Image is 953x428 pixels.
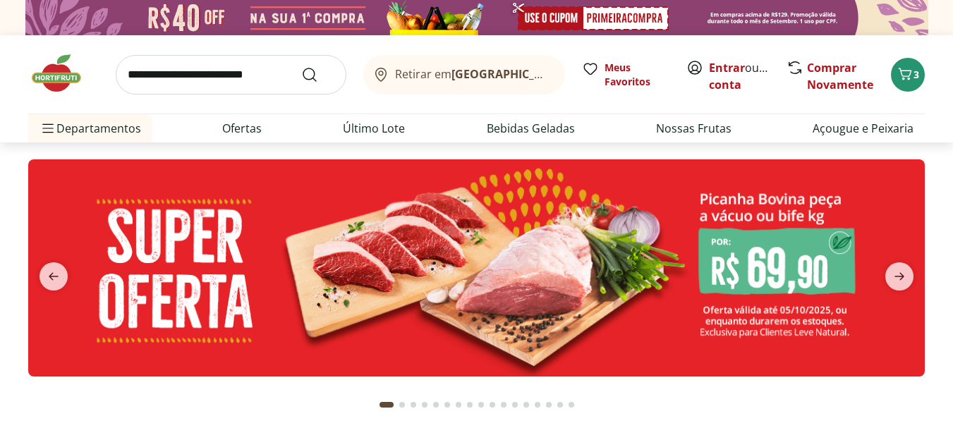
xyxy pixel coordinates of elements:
a: Comprar Novamente [807,60,873,92]
button: Go to page 8 from fs-carousel [464,388,475,422]
span: 3 [913,68,919,81]
button: Current page from fs-carousel [377,388,396,422]
button: Menu [40,111,56,145]
span: Departamentos [40,111,141,145]
button: Go to page 9 from fs-carousel [475,388,487,422]
button: Go to page 16 from fs-carousel [554,388,566,422]
button: Go to page 3 from fs-carousel [408,388,419,422]
a: Entrar [709,60,745,75]
button: Go to page 10 from fs-carousel [487,388,498,422]
a: Último Lote [343,120,405,137]
span: Retirar em [395,68,551,80]
button: Go to page 6 from fs-carousel [442,388,453,422]
a: Nossas Frutas [656,120,732,137]
button: Go to page 12 from fs-carousel [509,388,521,422]
button: Go to page 7 from fs-carousel [453,388,464,422]
button: Go to page 14 from fs-carousel [532,388,543,422]
span: Meus Favoritos [605,61,669,89]
img: Hortifruti [28,52,99,94]
a: Bebidas Geladas [487,120,575,137]
b: [GEOGRAPHIC_DATA]/[GEOGRAPHIC_DATA] [451,66,689,82]
img: super oferta [28,159,925,377]
a: Ofertas [222,120,262,137]
button: Go to page 13 from fs-carousel [521,388,532,422]
button: Carrinho [891,58,925,92]
button: Go to page 5 from fs-carousel [430,388,442,422]
button: Submit Search [301,66,335,83]
a: Açougue e Peixaria [813,120,913,137]
button: Go to page 11 from fs-carousel [498,388,509,422]
a: Meus Favoritos [582,61,669,89]
button: Retirar em[GEOGRAPHIC_DATA]/[GEOGRAPHIC_DATA] [363,55,565,94]
button: next [874,262,925,291]
a: Criar conta [709,60,787,92]
button: Go to page 2 from fs-carousel [396,388,408,422]
span: ou [709,59,772,93]
button: Go to page 4 from fs-carousel [419,388,430,422]
input: search [116,55,346,94]
button: previous [28,262,79,291]
button: Go to page 17 from fs-carousel [566,388,577,422]
button: Go to page 15 from fs-carousel [543,388,554,422]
